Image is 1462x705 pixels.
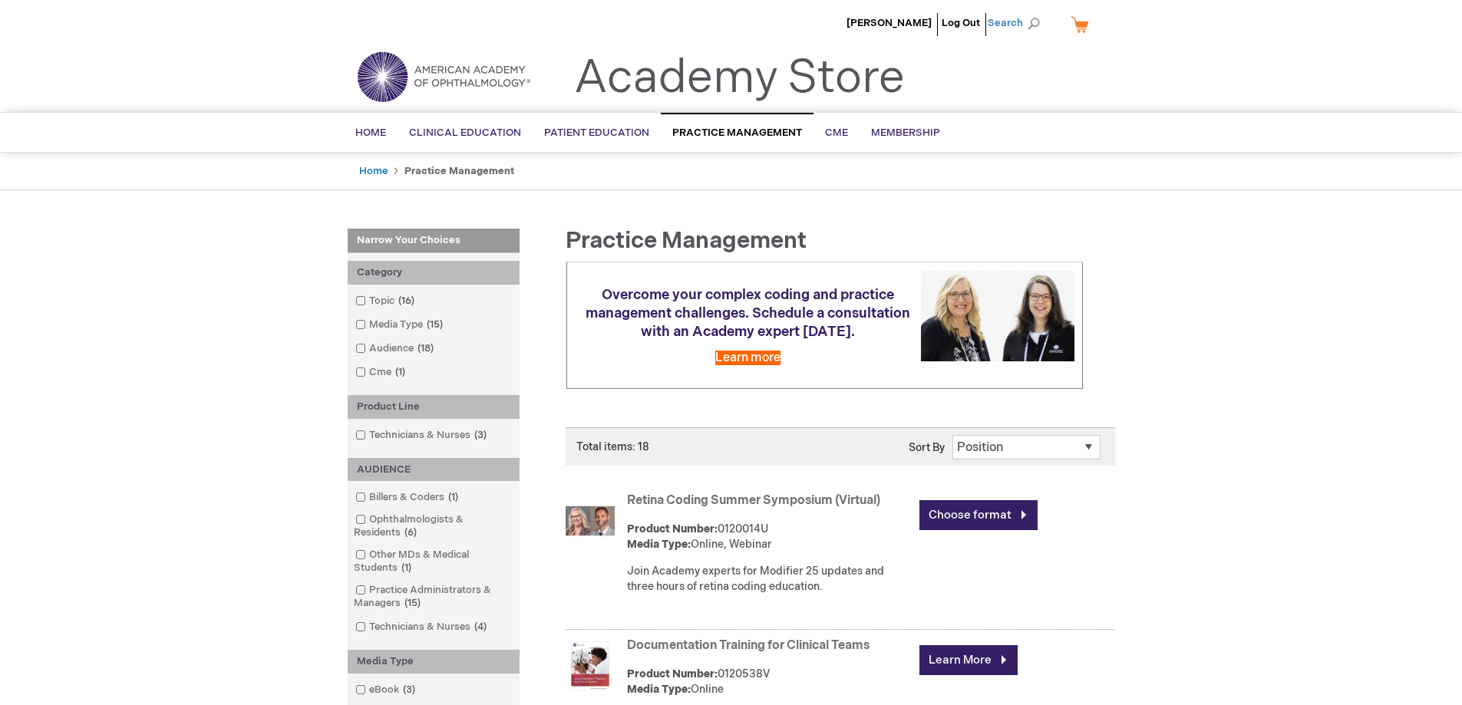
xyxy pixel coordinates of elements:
[627,683,691,696] strong: Media Type:
[348,395,520,419] div: Product Line
[351,583,516,611] a: Practice Administrators & Managers15
[627,493,880,508] a: Retina Coding Summer Symposium (Virtual)
[672,127,802,139] span: Practice Management
[988,8,1046,38] span: Search
[627,638,870,653] a: Documentation Training for Clinical Teams
[919,645,1018,675] a: Learn More
[566,496,615,545] img: Retina Coding Summer Symposium (Virtual)
[566,227,807,255] span: Practice Management
[627,564,912,595] div: Join Academy experts for Modifier 25 updates and three hours of retina coding education.
[351,683,421,697] a: eBook3
[715,351,781,365] a: Learn more
[351,294,421,308] a: Topic16
[574,51,905,106] a: Academy Store
[544,127,649,139] span: Patient Education
[351,341,440,356] a: Audience18
[942,17,980,29] a: Log Out
[399,684,419,696] span: 3
[566,641,615,690] img: Documentation Training for Clinical Teams
[351,318,449,332] a: Media Type15
[359,165,388,177] a: Home
[404,165,514,177] strong: Practice Management
[391,366,409,378] span: 1
[348,261,520,285] div: Category
[847,17,932,29] a: [PERSON_NAME]
[351,620,493,634] a: Technicians & Nurses4
[470,429,490,441] span: 3
[423,318,447,331] span: 15
[355,127,386,139] span: Home
[627,667,912,697] div: 0120538V Online
[627,522,912,552] div: 0120014U Online, Webinar
[401,597,424,609] span: 15
[348,229,520,253] strong: Narrow Your Choices
[351,548,516,575] a: Other MDs & Medical Students1
[825,127,848,139] span: CME
[576,440,649,453] span: Total items: 18
[871,127,940,139] span: Membership
[348,458,520,482] div: AUDIENCE
[398,562,415,574] span: 1
[351,428,493,443] a: Technicians & Nurses3
[470,621,490,633] span: 4
[351,490,464,505] a: Billers & Coders1
[414,342,437,354] span: 18
[627,667,718,680] strong: Product Number:
[919,500,1038,530] a: Choose format
[401,526,421,539] span: 6
[909,441,945,454] label: Sort By
[409,127,521,139] span: Clinical Education
[351,512,516,540] a: Ophthalmologists & Residents6
[348,650,520,674] div: Media Type
[351,365,411,380] a: Cme1
[921,271,1074,361] img: Schedule a consultation with an Academy expert today
[444,491,462,503] span: 1
[627,522,718,535] strong: Product Number:
[627,538,691,551] strong: Media Type:
[394,295,418,307] span: 16
[586,287,910,340] span: Overcome your complex coding and practice management challenges. Schedule a consultation with an ...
